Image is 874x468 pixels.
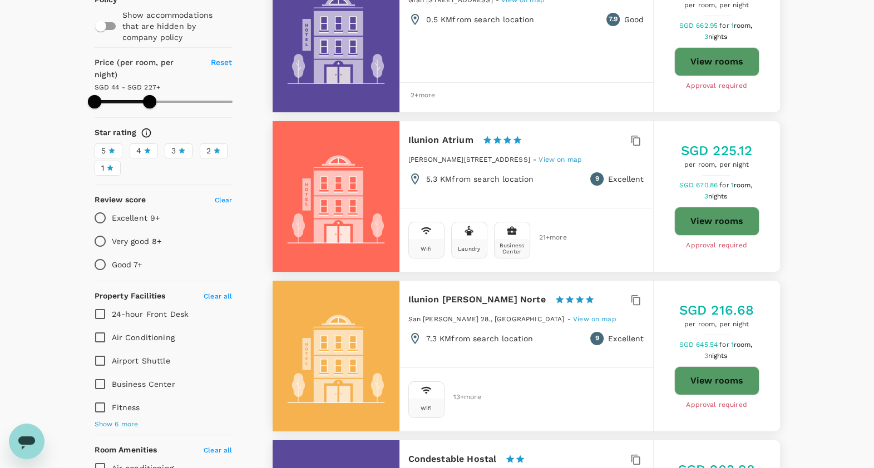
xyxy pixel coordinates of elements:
span: for [719,181,730,189]
span: 13 + more [453,394,470,401]
h6: Ilunion [PERSON_NAME] Norte [408,292,546,307]
span: Clear [215,196,233,204]
p: Good [624,14,644,25]
span: room, [734,341,753,348]
span: 24-hour Front Desk [112,310,189,318]
span: 4 [136,145,141,157]
span: nights [708,352,728,360]
span: Approval required [686,240,747,251]
a: View on map [539,155,582,163]
span: Fitness [112,403,140,412]
span: 2 + more [411,92,427,99]
p: Excellent [608,333,644,344]
span: 3 [704,33,729,41]
span: Clear all [204,446,232,454]
span: nights [708,192,728,200]
span: 9 [595,173,599,185]
span: View on map [539,156,582,163]
span: Reset [211,58,233,67]
span: room, [734,22,753,29]
p: 5.3 KM from search location [426,173,534,185]
div: Laundry [458,246,480,252]
h5: SGD 225.12 [681,142,753,160]
h6: Price (per room, per night) [95,57,198,81]
span: 1 [101,162,104,174]
h6: Room Amenities [95,444,157,456]
span: Clear all [204,292,232,300]
span: SGD 645.54 [679,341,720,348]
h6: Review score [95,194,146,206]
span: 1 [731,181,754,189]
p: Excellent 9+ [112,212,160,223]
p: Good 7+ [112,259,142,270]
a: View on map [573,314,616,323]
span: 5 [101,145,106,157]
p: 0.5 KM from search location [426,14,535,25]
span: Business Center [112,380,175,389]
button: View rooms [674,207,759,236]
h6: Property Facilities [95,290,166,302]
span: Approval required [686,81,747,92]
span: per room, per night [681,160,753,171]
span: 1 [731,341,754,348]
span: SGD 662.95 [679,22,720,29]
span: Airport Shuttle [112,356,170,365]
button: View rooms [674,366,759,395]
span: 3 [704,352,729,360]
h5: SGD 216.68 [679,301,754,319]
iframe: Button to launch messaging window [9,424,45,459]
p: Show accommodations that are hidden by company policy [122,9,231,43]
div: Wifi [421,246,432,252]
span: 2 [206,145,211,157]
span: 1 [731,22,754,29]
span: 9 [595,333,599,344]
p: 7.3 KM from search location [426,333,534,344]
span: nights [708,33,728,41]
span: for [719,341,730,348]
span: View on map [573,315,616,323]
div: Wifi [421,405,432,411]
button: View rooms [674,47,759,76]
span: 7.9 [609,14,618,25]
div: Business Center [497,242,527,255]
span: Approval required [686,400,747,411]
p: Excellent [608,173,644,185]
span: - [533,156,539,163]
span: 21 + more [539,234,556,241]
span: 3 [704,192,729,200]
span: - [567,315,573,323]
h6: Star rating [95,127,137,139]
h6: Condestable Hostal [408,451,497,467]
p: Very good 8+ [112,236,162,247]
span: 3 [171,145,176,157]
span: SGD 670.86 [679,181,720,189]
span: per room, per night [679,319,754,330]
svg: Star ratings are awarded to properties to represent the quality of services, facilities, and amen... [141,127,152,138]
span: [PERSON_NAME][STREET_ADDRESS] [408,156,530,163]
span: San [PERSON_NAME] 28., [GEOGRAPHIC_DATA] [408,315,565,323]
h6: Ilunion Atrium [408,132,473,148]
span: SGD 44 - SGD 227+ [95,83,161,91]
span: Show 6 more [95,419,139,430]
span: for [719,22,730,29]
span: Air Conditioning [112,333,175,342]
span: room, [734,181,753,189]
